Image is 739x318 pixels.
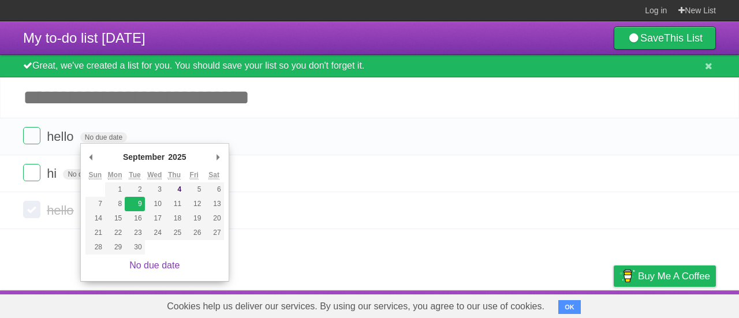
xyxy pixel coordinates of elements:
abbr: Monday [108,171,122,179]
abbr: Thursday [168,171,181,179]
span: No due date [80,132,127,143]
button: 21 [85,226,105,240]
button: 5 [184,182,204,197]
button: 2 [125,182,144,197]
button: 4 [165,182,184,197]
abbr: Friday [190,171,199,179]
button: 11 [165,197,184,211]
div: September [121,148,166,166]
button: OK [558,300,581,314]
button: 19 [184,211,204,226]
a: Buy me a coffee [614,265,716,287]
b: This List [664,32,703,44]
label: Done [23,201,40,218]
button: 28 [85,240,105,255]
button: 29 [105,240,125,255]
span: Cookies help us deliver our services. By using our services, you agree to our use of cookies. [155,295,556,318]
span: My to-do list [DATE] [23,30,145,46]
button: 1 [105,182,125,197]
button: 8 [105,197,125,211]
button: 20 [204,211,223,226]
span: hi [47,166,59,181]
abbr: Wednesday [147,171,162,179]
button: 27 [204,226,223,240]
div: 2025 [166,148,188,166]
span: hello [47,129,76,144]
button: 30 [125,240,144,255]
button: 13 [204,197,223,211]
button: 7 [85,197,105,211]
a: Terms [559,293,585,315]
button: 14 [85,211,105,226]
button: 9 [125,197,144,211]
span: No due date [63,169,110,179]
abbr: Tuesday [129,171,140,179]
span: Buy me a coffee [638,266,710,286]
label: Done [23,127,40,144]
button: 12 [184,197,204,211]
button: 24 [145,226,165,240]
button: 15 [105,211,125,226]
abbr: Saturday [208,171,219,179]
a: Privacy [599,293,629,315]
button: 26 [184,226,204,240]
button: 25 [165,226,184,240]
img: Buy me a coffee [619,266,635,286]
button: 22 [105,226,125,240]
button: 16 [125,211,144,226]
abbr: Sunday [89,171,102,179]
button: 6 [204,182,223,197]
button: 18 [165,211,184,226]
button: Previous Month [85,148,97,166]
button: 17 [145,211,165,226]
button: 3 [145,182,165,197]
a: About [460,293,484,315]
button: Next Month [212,148,224,166]
button: 23 [125,226,144,240]
a: Suggest a feature [643,293,716,315]
a: Developers [498,293,545,315]
a: SaveThis List [614,27,716,50]
label: Done [23,164,40,181]
a: No due date [129,260,180,270]
button: 10 [145,197,165,211]
span: hello [47,203,76,218]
